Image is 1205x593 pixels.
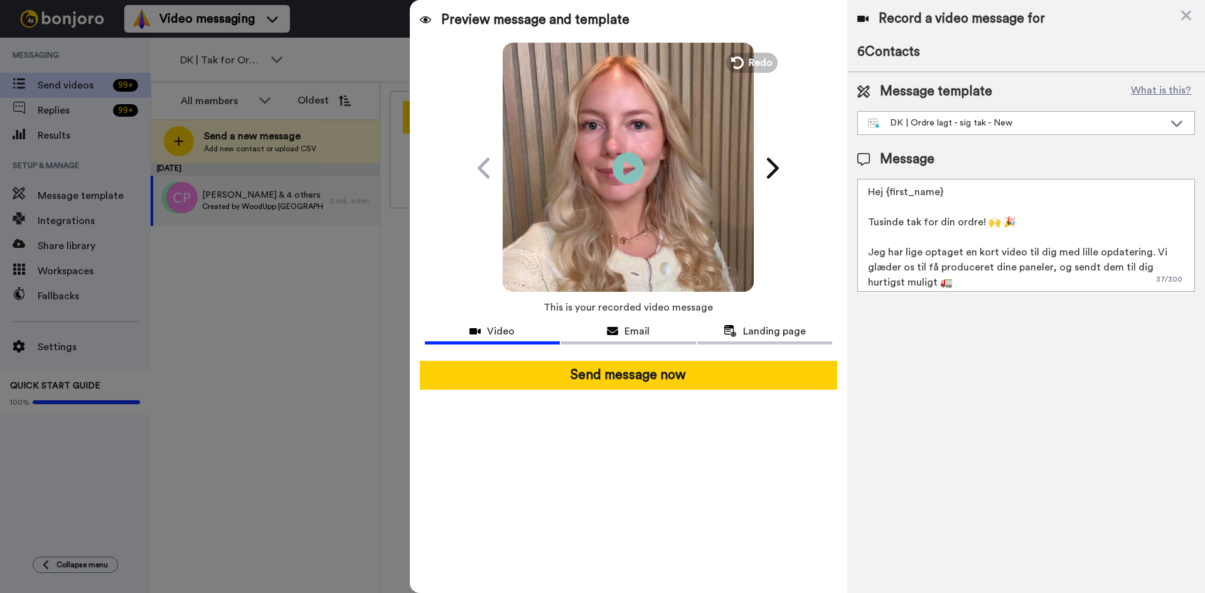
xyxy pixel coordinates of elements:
[624,324,650,339] span: Email
[868,117,1164,129] div: DK | Ordre lagt - sig tak - New
[743,324,806,339] span: Landing page
[868,119,880,129] img: nextgen-template.svg
[1127,82,1195,101] button: What is this?
[880,82,992,101] span: Message template
[487,324,515,339] span: Video
[420,361,837,390] button: Send message now
[857,179,1195,292] textarea: Hej {first_name} Tusinde tak for din ordre! 🙌 🎉 Jeg har lige optaget en kort video til dig med li...
[544,294,713,321] span: This is your recorded video message
[880,150,935,169] span: Message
